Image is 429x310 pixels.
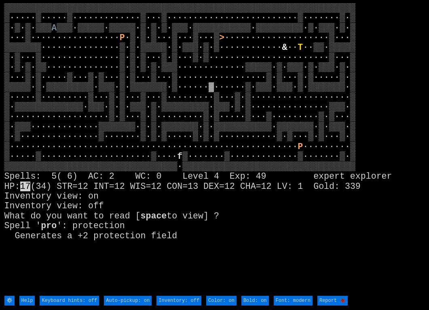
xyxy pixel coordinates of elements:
[206,296,237,306] input: Color: on
[120,33,125,43] font: P
[156,296,201,306] input: Inventory: off
[241,296,269,306] input: Bold: on
[219,33,224,43] font: >
[282,43,287,52] font: &
[317,296,348,306] input: Report 🐞
[141,211,167,221] b: space
[41,221,57,231] b: pro
[20,182,31,191] mark: 17
[298,142,303,152] font: P
[4,296,15,306] input: ⚙️
[19,296,35,306] input: Help
[4,3,425,295] larn: ▒▒▒▒▒▒▒▒▒▒▒▒▒▒▒▒▒▒▒▒▒▒▒▒▒▒▒▒▒▒▒▒▒▒▒▒▒▒▒▒▒▒▒▒▒▒▒▒▒▒▒▒▒▒▒▒▒▒▒▒▒▒▒▒▒▒▒ ▒·····▒·····▒·············▒··...
[177,152,182,161] font: f
[51,23,57,33] font: A
[274,296,313,306] input: Font: modern
[40,296,99,306] input: Keyboard hints: off
[298,43,303,52] font: T
[104,296,152,306] input: Auto-pickup: on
